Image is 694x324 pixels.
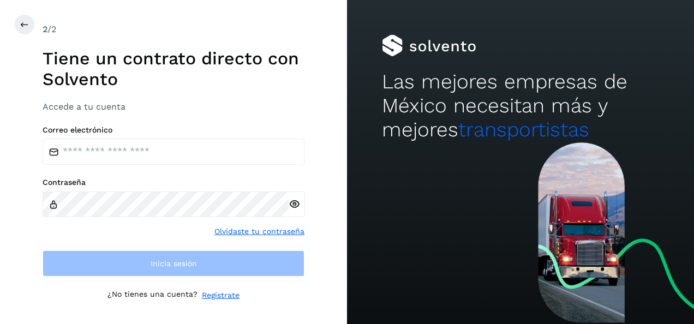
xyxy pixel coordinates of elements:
button: Inicia sesión [43,250,304,277]
h3: Accede a tu cuenta [43,101,304,112]
h2: Las mejores empresas de México necesitan más y mejores [382,70,660,142]
span: transportistas [458,118,589,141]
span: Inicia sesión [151,260,197,267]
label: Correo electrónico [43,125,304,135]
label: Contraseña [43,178,304,187]
p: ¿No tienes una cuenta? [107,290,198,301]
a: Olvidaste tu contraseña [214,226,304,237]
h1: Tiene un contrato directo con Solvento [43,48,304,90]
a: Regístrate [202,290,240,301]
